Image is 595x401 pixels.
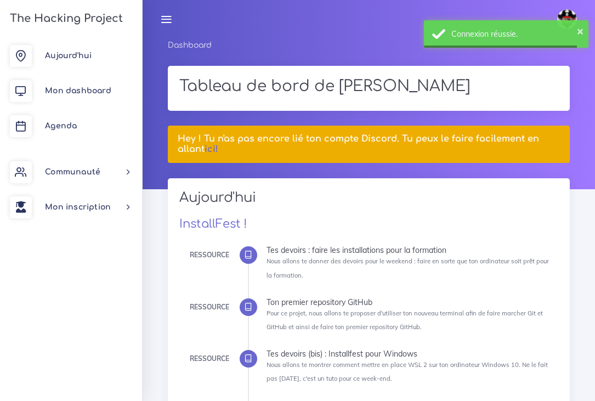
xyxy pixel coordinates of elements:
span: Mon dashboard [45,87,111,95]
span: Aujourd'hui [45,52,92,60]
a: avatar [552,3,585,35]
span: Agenda [45,122,77,130]
div: Tes devoirs (bis) : Installfest pour Windows [267,350,550,358]
div: Ressource [190,249,229,261]
div: Ton premier repository GitHub [267,298,550,306]
span: Communauté [45,168,100,176]
div: Connexion réussie. [451,29,580,39]
a: ici! [205,144,218,154]
a: Dashboard [168,41,212,49]
h2: Aujourd'hui [179,190,558,213]
div: Ressource [190,353,229,365]
div: Ressource [190,301,229,313]
button: × [577,25,583,36]
img: avatar [557,9,577,29]
small: Pour ce projet, nous allons te proposer d'utiliser ton nouveau terminal afin de faire marcher Git... [267,309,543,331]
h5: Hey ! Tu n'as pas encore lié ton compte Discord. Tu peux le faire facilement en allant [178,134,559,155]
div: Tes devoirs : faire les installations pour la formation [267,246,550,254]
span: Mon inscription [45,203,111,211]
a: InstallFest ! [179,217,247,230]
small: Nous allons te donner des devoirs pour le weekend : faire en sorte que ton ordinateur soit prêt p... [267,257,549,279]
h1: Tableau de bord de [PERSON_NAME] [179,77,558,96]
h3: The Hacking Project [7,13,123,25]
small: Nous allons te montrer comment mettre en place WSL 2 sur ton ordinateur Windows 10. Ne le fait pa... [267,361,548,382]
